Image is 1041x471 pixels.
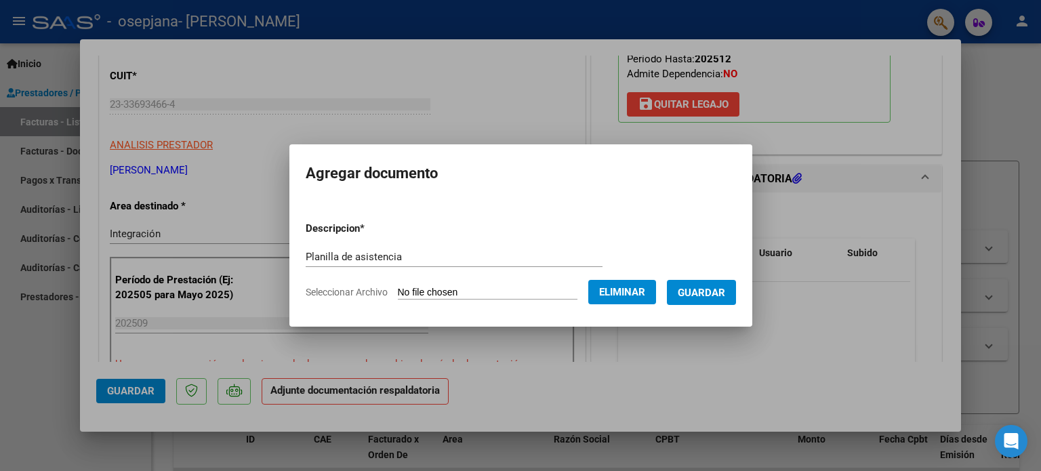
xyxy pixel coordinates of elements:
span: Eliminar [599,286,645,298]
h2: Agregar documento [306,161,736,186]
button: Guardar [667,280,736,305]
span: Seleccionar Archivo [306,287,388,298]
button: Eliminar [588,280,656,304]
div: Open Intercom Messenger [995,425,1027,457]
p: Descripcion [306,221,435,237]
span: Guardar [678,287,725,299]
